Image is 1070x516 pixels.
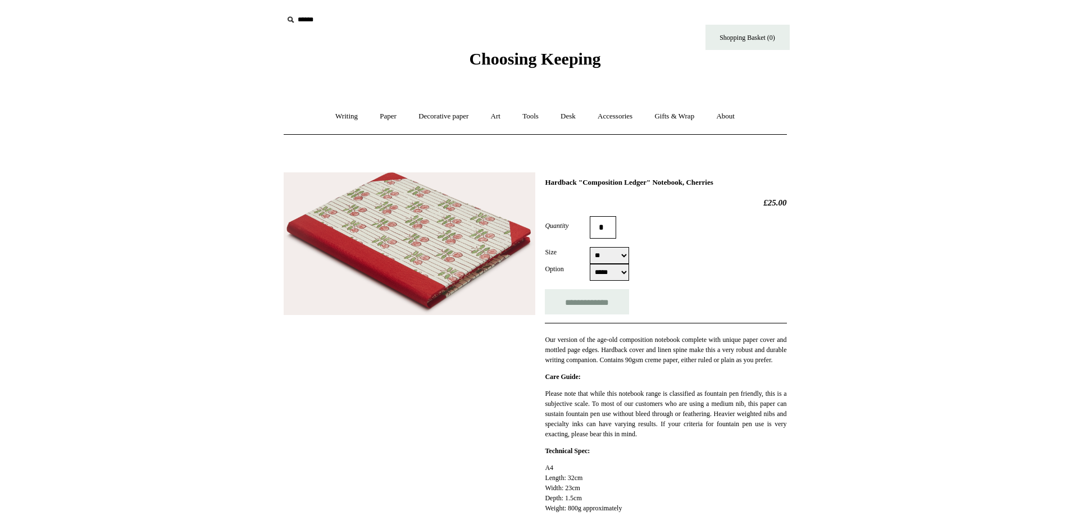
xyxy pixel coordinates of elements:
[588,102,643,131] a: Accessories
[469,49,600,68] span: Choosing Keeping
[705,25,790,50] a: Shopping Basket (0)
[550,102,586,131] a: Desk
[644,102,704,131] a: Gifts & Wrap
[706,102,745,131] a: About
[545,389,786,439] p: Please note that while this notebook range is classified as fountain pen friendly, this is a subj...
[545,447,590,455] strong: Technical Spec:
[545,463,786,513] p: A4 Length: 32cm Width: 23cm Depth: 1.5cm Weight: 800g approximately
[545,198,786,208] h2: £25.00
[325,102,368,131] a: Writing
[545,247,590,257] label: Size
[370,102,407,131] a: Paper
[545,178,786,187] h1: Hardback "Composition Ledger" Notebook, Cherries
[545,264,590,274] label: Option
[481,102,511,131] a: Art
[545,221,590,231] label: Quantity
[408,102,479,131] a: Decorative paper
[545,335,786,365] p: Our version of the age-old composition notebook complete with unique paper cover and mottled page...
[512,102,549,131] a: Tools
[284,172,535,315] img: Hardback "Composition Ledger" Notebook, Cherries
[545,373,580,381] strong: Care Guide:
[469,58,600,66] a: Choosing Keeping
